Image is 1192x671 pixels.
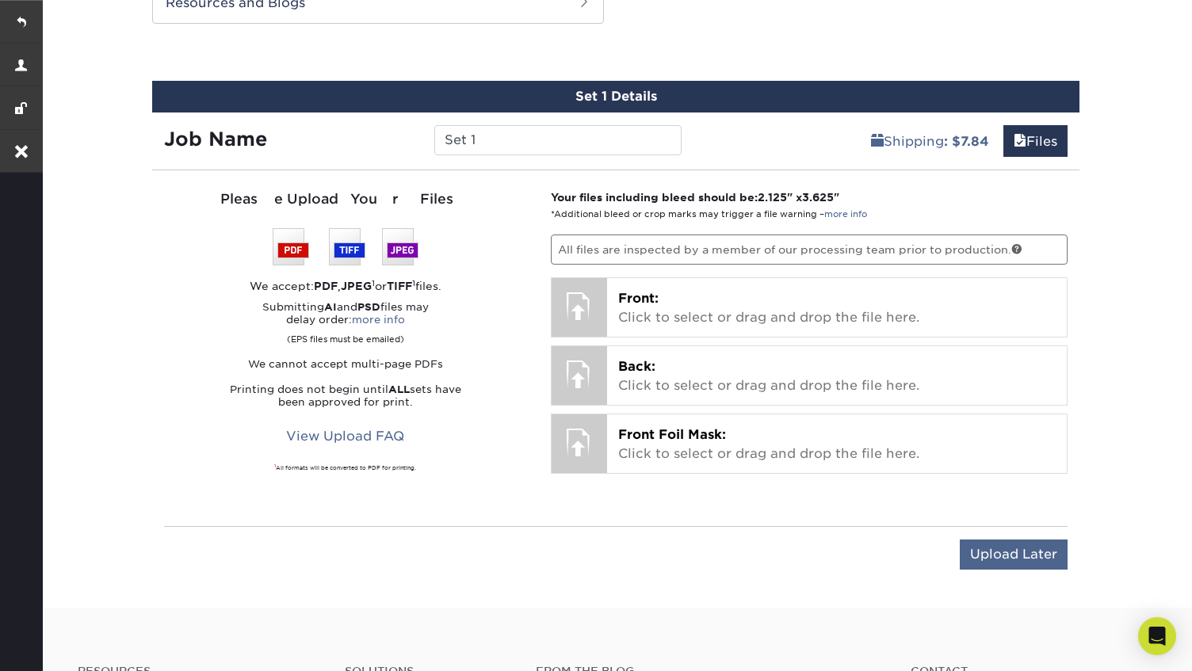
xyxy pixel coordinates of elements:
strong: PSD [357,301,380,313]
p: All files are inspected by a member of our processing team prior to production. [551,234,1068,265]
strong: AI [324,301,337,313]
strong: JPEG [341,280,372,292]
a: Shipping: $7.84 [861,125,999,157]
sup: 1 [274,463,276,468]
img: We accept: PSD, TIFF, or JPEG (JPG) [273,228,418,265]
span: files [1014,134,1026,149]
div: All formats will be converted to PDF for printing. [164,464,527,472]
strong: ALL [388,383,410,395]
sup: 1 [372,278,375,288]
div: Set 1 Details [152,81,1079,112]
p: We cannot accept multi-page PDFs [164,358,527,371]
p: Click to select or drag and drop the file here. [618,289,1056,327]
a: Files [1003,125,1068,157]
span: Back: [618,359,655,374]
strong: Job Name [164,128,267,151]
b: : $7.84 [944,134,989,149]
sup: 1 [412,278,415,288]
strong: Your files including bleed should be: " x " [551,191,839,204]
div: We accept: , or files. [164,278,527,294]
p: Click to select or drag and drop the file here. [618,357,1056,395]
input: Enter a job name [434,125,681,155]
span: 2.125 [758,191,787,204]
span: Front: [618,291,659,306]
small: *Additional bleed or crop marks may trigger a file warning – [551,209,867,219]
div: Please Upload Your Files [164,189,527,210]
p: Click to select or drag and drop the file here. [618,425,1056,463]
span: 3.625 [802,191,834,204]
input: Upload Later [960,539,1068,570]
strong: PDF [314,280,338,292]
a: View Upload FAQ [276,421,415,452]
a: more info [824,209,867,219]
span: Front Foil Mask: [618,427,726,442]
a: more info [352,314,405,326]
span: shipping [871,134,884,149]
iframe: Google Customer Reviews [4,623,135,665]
p: Submitting and files may delay order: [164,301,527,345]
div: Open Intercom Messenger [1138,617,1176,655]
small: (EPS files must be emailed) [287,326,404,345]
p: Printing does not begin until sets have been approved for print. [164,383,527,409]
strong: TIFF [387,280,412,292]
